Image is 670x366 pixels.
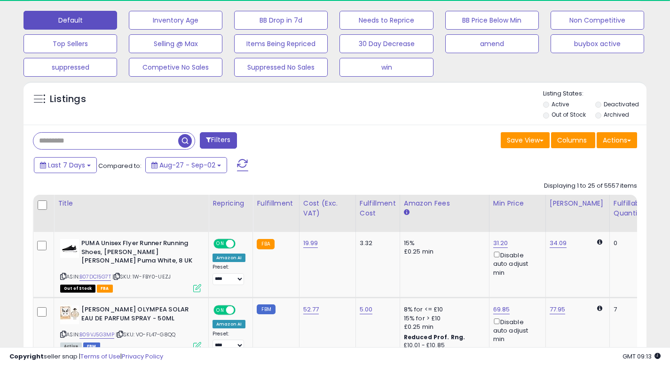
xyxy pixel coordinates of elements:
[234,306,249,314] span: OFF
[360,305,373,314] a: 5.00
[122,352,163,361] a: Privacy Policy
[493,239,508,248] a: 31.20
[48,160,85,170] span: Last 7 Days
[213,254,245,262] div: Amazon AI
[213,264,245,285] div: Preset:
[60,285,95,293] span: All listings that are currently out of stock and unavailable for purchase on Amazon
[501,132,550,148] button: Save View
[112,273,171,280] span: | SKU: 1W-FBY0-UEZJ
[360,239,393,247] div: 3.32
[404,323,482,331] div: £0.25 min
[550,199,606,208] div: [PERSON_NAME]
[98,161,142,170] span: Compared to:
[404,199,485,208] div: Amazon Fees
[597,132,637,148] button: Actions
[404,333,465,341] b: Reduced Prof. Rng.
[159,160,215,170] span: Aug-27 - Sep-02
[145,157,227,173] button: Aug-27 - Sep-02
[116,331,175,338] span: | SKU: VO-FL47-G8QQ
[543,89,646,98] p: Listing States:
[234,11,328,30] button: BB Drop in 7d
[550,305,566,314] a: 77.95
[213,331,245,352] div: Preset:
[493,305,510,314] a: 69.85
[60,239,201,291] div: ASIN:
[79,331,114,339] a: B09VJ5G3MP
[214,306,226,314] span: ON
[24,11,117,30] button: Default
[303,239,318,248] a: 19.99
[79,273,111,281] a: B07DC15G7T
[544,182,637,191] div: Displaying 1 to 25 of 5557 items
[81,239,196,268] b: PUMA Unisex Flyer Runner Running Shoes, [PERSON_NAME] [PERSON_NAME] Puma White, 8 UK
[404,247,482,256] div: £0.25 min
[493,317,538,344] div: Disable auto adjust min
[623,352,661,361] span: 2025-09-10 09:13 GMT
[50,93,86,106] h5: Listings
[493,250,538,277] div: Disable auto adjust min
[445,34,539,53] button: amend
[257,239,274,249] small: FBA
[60,239,79,258] img: 313QeteC4wL._SL40_.jpg
[614,305,643,314] div: 7
[97,285,113,293] span: FBA
[129,34,222,53] button: Selling @ Max
[24,34,117,53] button: Top Sellers
[552,111,586,119] label: Out of Stock
[557,135,587,145] span: Columns
[213,320,245,328] div: Amazon AI
[339,34,433,53] button: 30 Day Decrease
[303,199,352,218] div: Cost (Exc. VAT)
[493,199,542,208] div: Min Price
[234,34,328,53] button: Items Being Repriced
[404,239,482,247] div: 15%
[551,132,595,148] button: Columns
[614,199,646,218] div: Fulfillable Quantity
[234,58,328,77] button: Suppressed No Sales
[604,100,639,108] label: Deactivated
[257,199,295,208] div: Fulfillment
[234,240,249,248] span: OFF
[303,305,319,314] a: 52.77
[551,34,644,53] button: buybox active
[604,111,629,119] label: Archived
[445,11,539,30] button: BB Price Below Min
[213,199,249,208] div: Repricing
[257,304,275,314] small: FBM
[551,11,644,30] button: Non Competitive
[339,58,433,77] button: win
[200,132,236,149] button: Filters
[9,352,44,361] strong: Copyright
[34,157,97,173] button: Last 7 Days
[58,199,205,208] div: Title
[214,240,226,248] span: ON
[339,11,433,30] button: Needs to Reprice
[129,11,222,30] button: Inventory Age
[614,239,643,247] div: 0
[80,352,120,361] a: Terms of Use
[404,305,482,314] div: 8% for <= £10
[404,208,410,217] small: Amazon Fees.
[129,58,222,77] button: Competive No Sales
[24,58,117,77] button: suppressed
[81,305,196,325] b: [PERSON_NAME] OLYMPEA SOLAR EAU DE PARFUM SPRAY - 50ML
[550,239,567,248] a: 34.09
[9,352,163,361] div: seller snap | |
[552,100,569,108] label: Active
[404,314,482,323] div: 15% for > £10
[360,199,396,218] div: Fulfillment Cost
[60,305,79,324] img: 41dcLfSfdeL._SL40_.jpg
[60,305,201,349] div: ASIN:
